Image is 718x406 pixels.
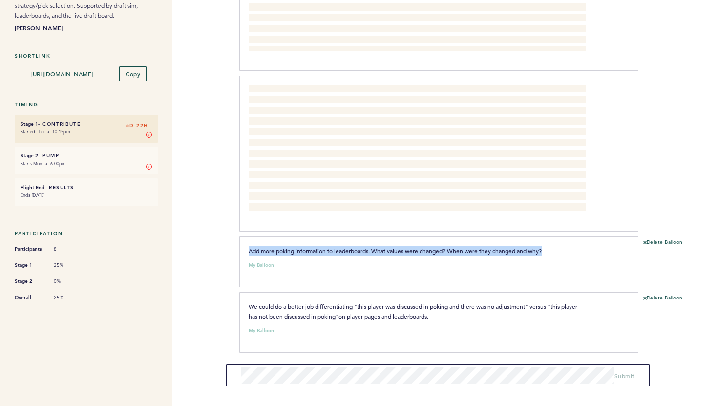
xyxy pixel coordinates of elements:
time: Ends [DATE] [21,192,44,198]
h6: - Results [21,184,152,191]
h5: Participation [15,230,158,236]
button: Submit [614,371,634,381]
span: Stage 1 [15,260,44,270]
span: Stage 2 [15,277,44,286]
h5: Timing [15,101,158,107]
span: 0% [54,278,83,285]
span: Copy [126,70,140,78]
button: Delete Balloon [643,239,683,247]
span: Add more poking information to leaderboards. What values were changed? When were they changed and... [249,247,542,255]
button: Delete Balloon [643,295,683,302]
b: [PERSON_NAME] [15,23,158,33]
span: 6D 22H [126,121,148,130]
h5: Shortlink [15,53,158,59]
small: Stage 2 [21,152,38,159]
h6: - Pump [21,152,152,159]
span: We could do a better job differentiating "this player was discussed in poking and there was no ad... [249,302,579,320]
span: L ipsum do sitame cons adipis elit-sedd / eiu / temp incid utlab etdo magna aliq enima minimv qu ... [249,86,585,211]
h6: - Contribute [21,121,152,127]
span: Participants [15,244,44,254]
button: Copy [119,66,147,81]
span: 25% [54,294,83,301]
span: Submit [614,372,634,380]
time: Started Thu. at 10:15pm [21,128,70,135]
small: My Balloon [249,263,274,268]
small: My Balloon [249,328,274,333]
span: 8 [54,246,83,253]
small: Flight End [21,184,44,191]
time: Starts Mon. at 6:00pm [21,160,66,167]
small: Stage 1 [21,121,38,127]
span: 25% [54,262,83,269]
span: Overall [15,293,44,302]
